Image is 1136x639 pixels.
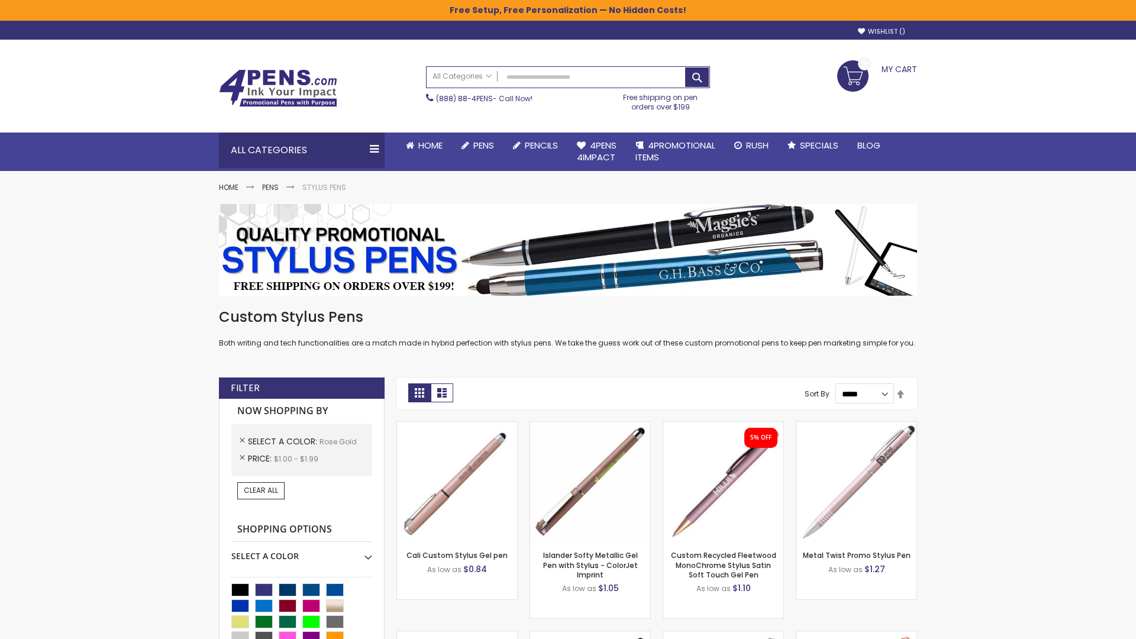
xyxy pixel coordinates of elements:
[626,133,725,171] a: 4PROMOTIONALITEMS
[396,133,452,159] a: Home
[848,133,890,159] a: Blog
[530,421,650,431] a: Islander Softy Metallic Gel Pen with Stylus - ColorJet Imprint-Rose Gold
[562,583,596,593] span: As low as
[219,204,917,296] img: Stylus Pens
[219,133,385,168] div: All Categories
[746,139,769,151] span: Rush
[805,389,830,399] label: Sort By
[696,583,731,593] span: As low as
[598,582,619,594] span: $1.05
[397,422,517,542] img: Cali Custom Stylus Gel pen-Rose Gold
[427,67,498,86] a: All Categories
[436,93,493,104] a: (888) 88-4PENS
[219,182,238,192] a: Home
[248,453,274,464] span: Price
[671,550,776,579] a: Custom Recycled Fleetwood MonoChrome Stylus Satin Soft Touch Gel Pen
[635,139,715,163] span: 4PROMOTIONAL ITEMS
[418,139,443,151] span: Home
[433,72,492,81] span: All Categories
[436,93,532,104] span: - Call Now!
[319,437,357,447] span: Rose Gold
[858,27,905,36] a: Wishlist
[577,139,617,163] span: 4Pens 4impact
[219,308,917,327] h1: Custom Stylus Pens
[231,382,260,395] strong: Filter
[408,383,431,402] strong: Grid
[406,550,508,560] a: Cali Custom Stylus Gel pen
[732,582,751,594] span: $1.10
[530,422,650,542] img: Islander Softy Metallic Gel Pen with Stylus - ColorJet Imprint-Rose Gold
[231,399,372,424] strong: Now Shopping by
[274,454,318,464] span: $1.00 - $1.99
[567,133,626,171] a: 4Pens4impact
[796,421,916,431] a: Metal Twist Promo Stylus Pen-Rose gold
[262,182,279,192] a: Pens
[504,133,567,159] a: Pencils
[611,88,711,112] div: Free shipping on pen orders over $199
[778,133,848,159] a: Specials
[219,69,337,107] img: 4Pens Custom Pens and Promotional Products
[663,422,783,542] img: Custom Recycled Fleetwood MonoChrome Stylus Satin Soft Touch Gel Pen-Rose Gold
[725,133,778,159] a: Rush
[750,434,772,442] div: 5% OFF
[231,517,372,543] strong: Shopping Options
[857,139,880,151] span: Blog
[248,435,319,447] span: Select A Color
[302,182,346,192] strong: Stylus Pens
[473,139,494,151] span: Pens
[525,139,558,151] span: Pencils
[800,139,838,151] span: Specials
[452,133,504,159] a: Pens
[796,422,916,542] img: Metal Twist Promo Stylus Pen-Rose gold
[864,563,885,575] span: $1.27
[828,564,863,575] span: As low as
[237,482,285,499] a: Clear All
[427,564,461,575] span: As low as
[231,542,372,562] div: Select A Color
[219,308,917,348] div: Both writing and tech functionalities are a match made in hybrid perfection with stylus pens. We ...
[463,563,487,575] span: $0.84
[244,485,278,495] span: Clear All
[663,421,783,431] a: Custom Recycled Fleetwood MonoChrome Stylus Satin Soft Touch Gel Pen-Rose Gold
[543,550,638,579] a: Islander Softy Metallic Gel Pen with Stylus - ColorJet Imprint
[803,550,911,560] a: Metal Twist Promo Stylus Pen
[397,421,517,431] a: Cali Custom Stylus Gel pen-Rose Gold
